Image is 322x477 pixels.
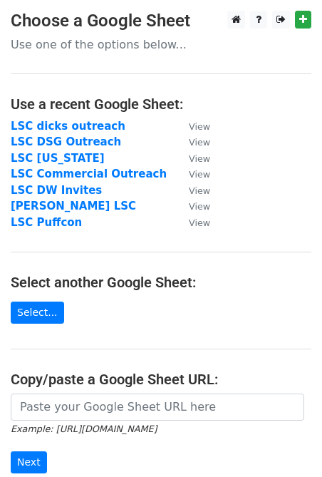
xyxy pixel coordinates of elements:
small: View [189,137,210,148]
small: Example: [URL][DOMAIN_NAME] [11,424,157,434]
small: View [189,169,210,180]
small: View [189,201,210,212]
a: Select... [11,302,64,324]
small: View [189,121,210,132]
a: LSC DW Invites [11,184,102,197]
small: View [189,217,210,228]
a: LSC dicks outreach [11,120,125,133]
a: View [175,135,210,148]
h4: Use a recent Google Sheet: [11,96,311,113]
small: View [189,153,210,164]
a: View [175,216,210,229]
a: [PERSON_NAME] LSC [11,200,136,212]
a: LSC DSG Outreach [11,135,121,148]
a: View [175,168,210,180]
input: Paste your Google Sheet URL here [11,394,304,421]
input: Next [11,451,47,473]
a: LSC Puffcon [11,216,82,229]
a: View [175,152,210,165]
a: View [175,184,210,197]
small: View [189,185,210,196]
a: LSC Commercial Outreach [11,168,167,180]
h3: Choose a Google Sheet [11,11,311,31]
a: View [175,200,210,212]
h4: Select another Google Sheet: [11,274,311,291]
a: LSC [US_STATE] [11,152,105,165]
h4: Copy/paste a Google Sheet URL: [11,371,311,388]
p: Use one of the options below... [11,37,311,52]
a: View [175,120,210,133]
